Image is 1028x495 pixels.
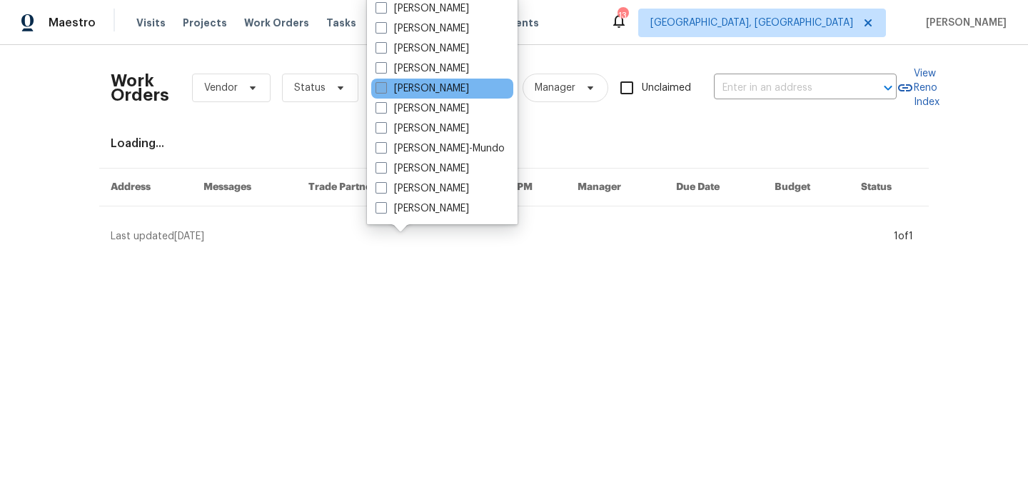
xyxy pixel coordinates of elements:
[49,16,96,30] span: Maestro
[714,77,857,99] input: Enter in an address
[174,231,204,241] span: [DATE]
[204,81,238,95] span: Vendor
[376,1,469,16] label: [PERSON_NAME]
[376,121,469,136] label: [PERSON_NAME]
[376,161,469,176] label: [PERSON_NAME]
[878,78,898,98] button: Open
[376,81,469,96] label: [PERSON_NAME]
[920,16,1007,30] span: [PERSON_NAME]
[111,136,917,151] div: Loading...
[763,169,850,206] th: Budget
[376,21,469,36] label: [PERSON_NAME]
[326,18,356,28] span: Tasks
[99,169,192,206] th: Address
[111,229,890,244] div: Last updated
[376,41,469,56] label: [PERSON_NAME]
[111,74,169,102] h2: Work Orders
[376,141,505,156] label: [PERSON_NAME]-Mundo
[376,181,469,196] label: [PERSON_NAME]
[244,16,309,30] span: Work Orders
[894,229,913,244] div: 1 of 1
[642,81,691,96] span: Unclaimed
[192,169,297,206] th: Messages
[183,16,227,30] span: Projects
[566,169,665,206] th: Manager
[897,66,939,109] a: View Reno Index
[376,61,469,76] label: [PERSON_NAME]
[376,101,469,116] label: [PERSON_NAME]
[294,81,326,95] span: Status
[297,169,430,206] th: Trade Partner
[618,9,628,23] div: 13
[850,169,929,206] th: Status
[535,81,575,95] span: Manager
[136,16,166,30] span: Visits
[650,16,853,30] span: [GEOGRAPHIC_DATA], [GEOGRAPHIC_DATA]
[376,201,469,216] label: [PERSON_NAME]
[498,169,566,206] th: HPM
[665,169,763,206] th: Due Date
